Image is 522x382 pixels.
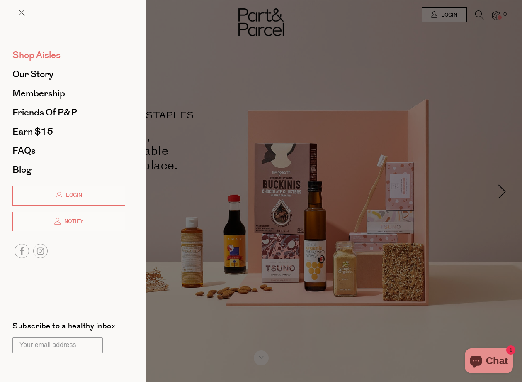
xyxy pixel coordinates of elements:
a: Membership [12,89,125,98]
a: Login [12,186,125,206]
span: Membership [12,87,65,100]
a: Notify [12,212,125,232]
span: Shop Aisles [12,49,61,62]
a: FAQs [12,146,125,155]
span: Friends of P&P [12,106,77,119]
span: Login [64,192,82,199]
inbox-online-store-chat: Shopify online store chat [462,348,515,375]
span: Blog [12,163,32,176]
span: Our Story [12,68,53,81]
label: Subscribe to a healthy inbox [12,323,115,333]
input: Your email address [12,337,103,353]
a: Earn $15 [12,127,125,136]
a: Blog [12,165,125,174]
span: Earn $15 [12,125,53,138]
a: Shop Aisles [12,51,125,60]
a: Friends of P&P [12,108,125,117]
span: FAQs [12,144,36,157]
span: Notify [62,218,83,225]
a: Our Story [12,70,125,79]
